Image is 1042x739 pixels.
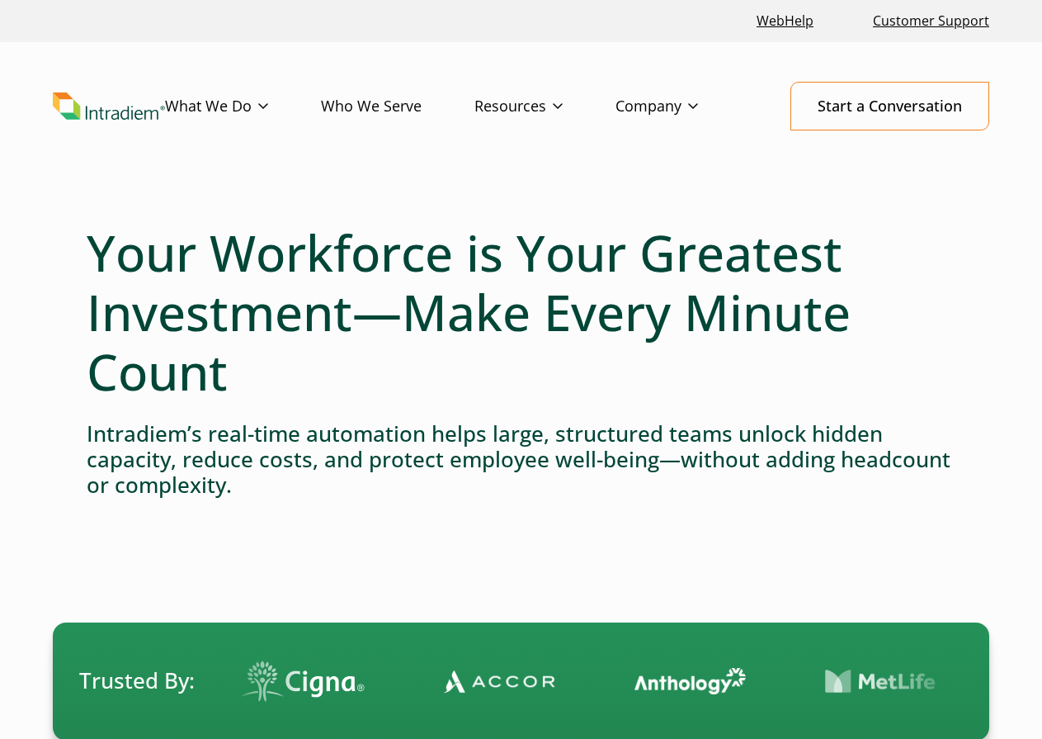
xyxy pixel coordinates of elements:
[53,92,165,120] a: Link to homepage of Intradiem
[790,82,989,130] a: Start a Conversation
[866,3,996,39] a: Customer Support
[53,92,165,120] img: Intradiem
[321,83,474,130] a: Who We Serve
[165,83,321,130] a: What We Do
[427,669,539,694] img: Contact Center Automation Accor Logo
[809,669,920,694] img: Contact Center Automation MetLife Logo
[87,223,955,401] h1: Your Workforce is Your Greatest Investment—Make Every Minute Count
[615,83,751,130] a: Company
[79,666,195,696] span: Trusted By:
[474,83,615,130] a: Resources
[750,3,820,39] a: Link opens in a new window
[87,421,955,499] h4: Intradiem’s real-time automation helps large, structured teams unlock hidden capacity, reduce cos...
